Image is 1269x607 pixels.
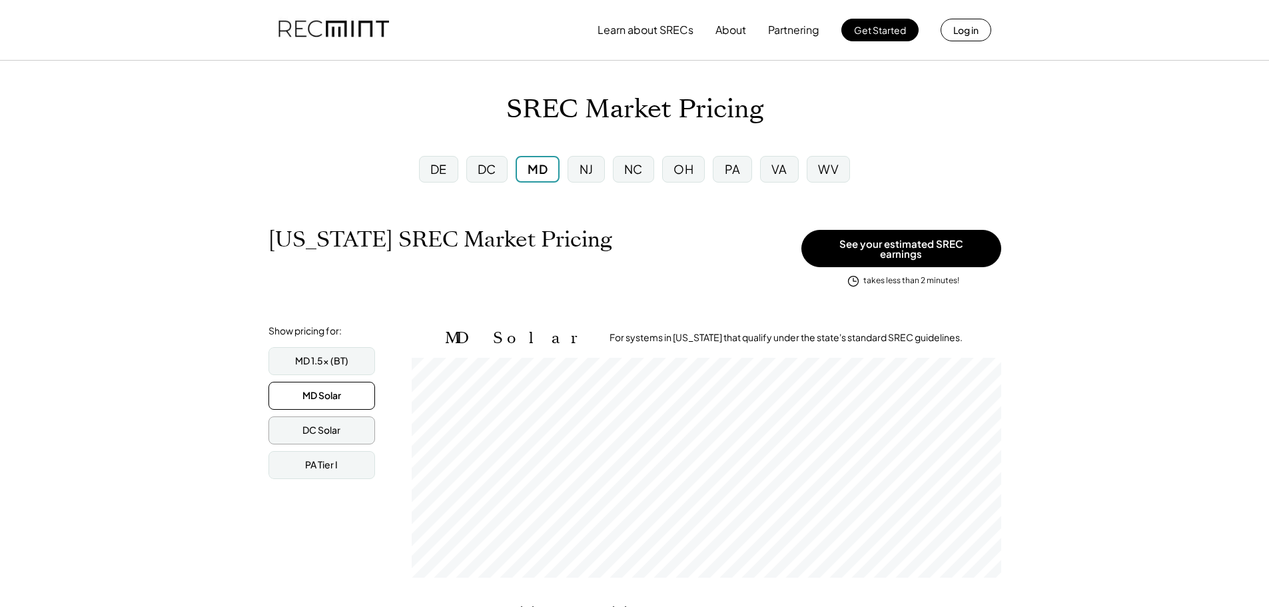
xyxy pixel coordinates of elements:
div: OH [673,161,693,177]
div: WV [818,161,839,177]
button: See your estimated SREC earnings [801,230,1001,267]
div: PA Tier I [305,458,338,472]
h2: MD Solar [445,328,590,348]
img: recmint-logotype%403x.png [278,7,389,53]
div: takes less than 2 minutes! [863,275,959,287]
div: VA [771,161,787,177]
div: DC Solar [302,424,340,437]
div: MD 1.5x (BT) [295,354,348,368]
button: Partnering [768,17,819,43]
div: For systems in [US_STATE] that qualify under the state's standard SREC guidelines. [610,331,963,344]
button: About [715,17,746,43]
div: MD Solar [302,389,341,402]
div: Show pricing for: [268,324,342,338]
div: DE [430,161,447,177]
div: DC [478,161,496,177]
button: Log in [941,19,991,41]
button: Learn about SRECs [598,17,693,43]
h1: [US_STATE] SREC Market Pricing [268,227,612,253]
div: MD [528,161,548,177]
button: Get Started [841,19,919,41]
div: NC [624,161,643,177]
div: PA [725,161,741,177]
div: NJ [580,161,594,177]
h1: SREC Market Pricing [506,94,763,125]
